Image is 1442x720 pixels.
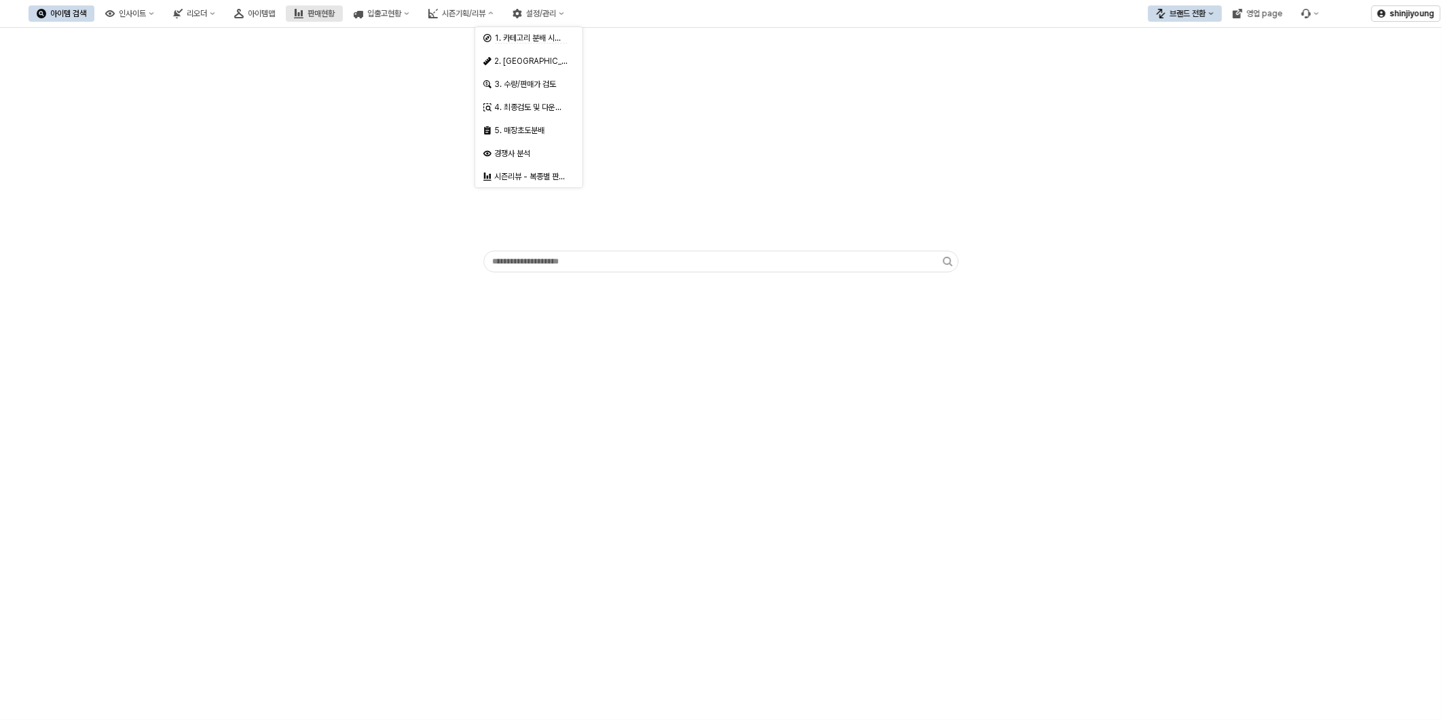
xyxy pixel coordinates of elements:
div: 인사이트 [119,9,146,18]
div: 시즌리뷰 - 복종별 판매율 비교 [494,171,568,182]
p: shinjiyoung [1390,8,1435,19]
div: 3. 수량/판매가 검토 [494,79,566,90]
button: 리오더 [165,5,223,22]
button: 입출고현황 [346,5,418,22]
div: 입출고현황 [367,9,401,18]
div: 2. [GEOGRAPHIC_DATA] [494,56,568,67]
button: 아이템 검색 [29,5,94,22]
button: 인사이트 [97,5,162,22]
button: 판매현황 [286,5,343,22]
div: 버그 제보 및 기능 개선 요청 [1293,5,1327,22]
div: 영업 page [1246,9,1282,18]
div: 브랜드 전환 [1170,9,1206,18]
div: 경쟁사 분석 [494,148,566,159]
button: shinjiyoung [1371,5,1441,22]
div: 설정/관리 [526,9,556,18]
button: 설정/관리 [504,5,572,22]
div: Select an option [475,26,583,188]
button: 시즌기획/리뷰 [420,5,502,22]
div: 리오더 [187,9,207,18]
button: 아이템맵 [226,5,283,22]
div: 시즌기획/리뷰 [442,9,485,18]
div: 4. 최종검토 및 다운로드 [494,102,566,113]
button: 브랜드 전환 [1148,5,1222,22]
div: 5. 매장초도분배 [494,125,566,136]
div: 아이템맵 [248,9,275,18]
div: 판매현황 [308,9,335,18]
span: 1. 카테고리 분배 시뮬레이션 [494,33,582,43]
button: 영업 page [1225,5,1291,22]
div: 아이템 검색 [50,9,86,18]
